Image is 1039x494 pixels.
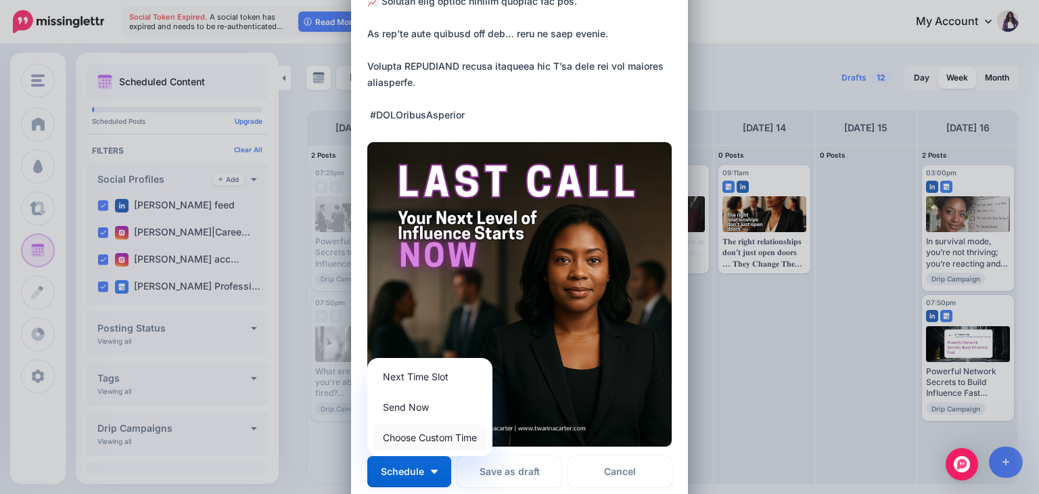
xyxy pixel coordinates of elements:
[381,467,424,476] span: Schedule
[568,456,672,487] a: Cancel
[946,448,978,480] div: Open Intercom Messenger
[367,142,672,447] img: UM0TELOVA8B82G4PKQ6APZ2TWOCNSEWY.png
[367,358,492,456] div: Schedule
[373,424,487,451] a: Choose Custom Time
[458,456,561,487] button: Save as draft
[367,456,451,487] button: Schedule
[373,363,487,390] a: Next Time Slot
[431,470,438,474] img: arrow-down-white.png
[373,394,487,420] a: Send Now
